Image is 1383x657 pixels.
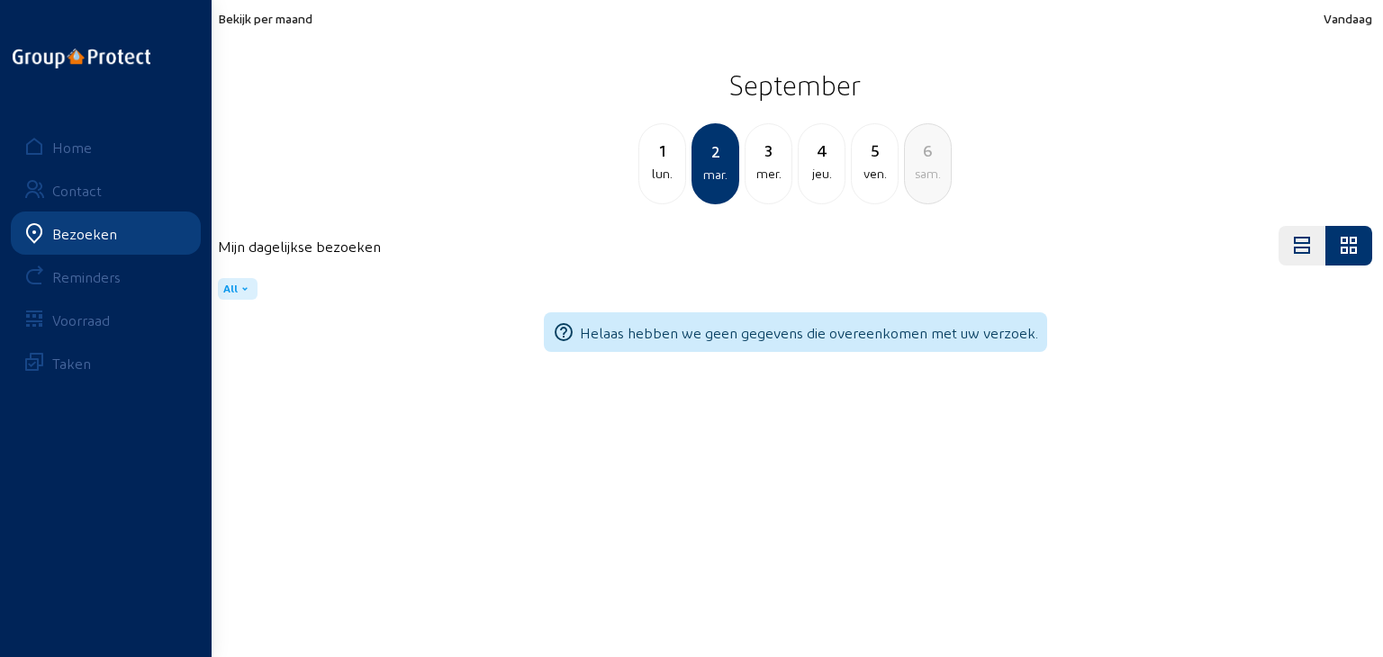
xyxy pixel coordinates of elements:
[218,238,381,255] h4: Mijn dagelijkse bezoeken
[639,163,685,184] div: lun.
[11,211,201,255] a: Bezoeken
[746,163,791,184] div: mer.
[746,138,791,163] div: 3
[852,163,898,184] div: ven.
[223,282,238,296] span: All
[52,311,110,328] div: Voorraad
[905,163,951,184] div: sam.
[218,62,1372,107] h2: September
[11,125,201,168] a: Home
[580,324,1038,341] span: Helaas hebben we geen gegevens die overeenkomen met uw verzoek.
[52,139,92,156] div: Home
[693,164,737,185] div: mar.
[11,298,201,341] a: Voorraad
[11,341,201,384] a: Taken
[905,138,951,163] div: 6
[52,225,117,242] div: Bezoeken
[799,138,845,163] div: 4
[11,255,201,298] a: Reminders
[852,138,898,163] div: 5
[218,11,312,26] span: Bekijk per maand
[693,139,737,164] div: 2
[799,163,845,184] div: jeu.
[553,321,574,343] mat-icon: help_outline
[52,355,91,372] div: Taken
[13,49,150,68] img: logo-oneline.png
[11,168,201,211] a: Contact
[52,268,121,285] div: Reminders
[52,182,102,199] div: Contact
[1324,11,1372,26] span: Vandaag
[639,138,685,163] div: 1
